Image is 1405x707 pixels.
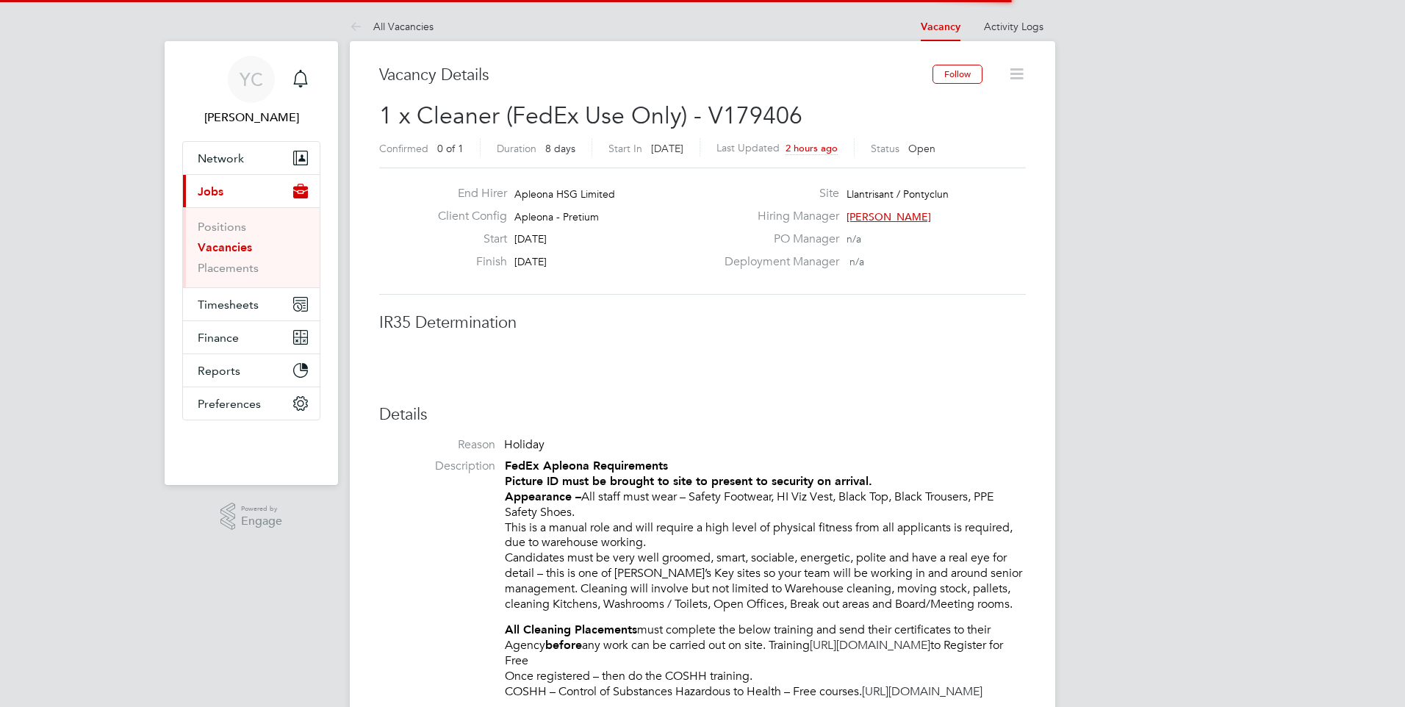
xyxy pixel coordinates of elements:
a: Powered byEngage [220,503,283,531]
a: Activity Logs [984,20,1043,33]
a: YC[PERSON_NAME] [182,56,320,126]
label: PO Manager [716,232,839,247]
strong: All Cleaning Placements [505,622,637,636]
span: Engage [241,515,282,528]
span: 0 of 1 [437,142,464,155]
label: Reason [379,437,495,453]
span: Open [908,142,935,155]
strong: Picture ID must be brought to site to present to security on arrival. [505,474,872,488]
a: [URL][DOMAIN_NAME] [810,638,930,653]
span: n/a [847,232,861,245]
label: Start In [608,142,642,155]
span: Finance [198,331,239,345]
label: Finish [426,254,507,270]
span: [DATE] [514,232,547,245]
a: [URL][DOMAIN_NAME] [862,684,982,699]
span: Llantrisant / Pontyclun [847,187,949,201]
strong: FedEx Apleona Requirements [505,459,668,473]
span: Reports [198,364,240,378]
a: Vacancies [198,240,252,254]
button: Timesheets [183,288,320,320]
label: Hiring Manager [716,209,839,224]
span: [PERSON_NAME] [847,210,931,223]
div: Jobs [183,207,320,287]
span: Preferences [198,397,261,411]
h3: IR35 Determination [379,312,1026,334]
span: Holiday [504,437,545,452]
span: 8 days [545,142,575,155]
label: Client Config [426,209,507,224]
span: Apleona - Pretium [514,210,599,223]
a: All Vacancies [350,20,434,33]
button: Preferences [183,387,320,420]
strong: Appearance – [505,489,581,503]
span: Yazmin Cole [182,109,320,126]
label: End Hirer [426,186,507,201]
a: Go to home page [182,435,320,459]
label: Confirmed [379,142,428,155]
label: Duration [497,142,536,155]
span: [DATE] [514,255,547,268]
button: Network [183,142,320,174]
button: Follow [933,65,982,84]
label: Site [716,186,839,201]
nav: Main navigation [165,41,338,485]
label: Deployment Manager [716,254,839,270]
a: Placements [198,261,259,275]
span: 2 hours ago [786,142,838,154]
strong: before [545,638,582,652]
span: [DATE] [651,142,683,155]
button: Jobs [183,175,320,207]
a: Positions [198,220,246,234]
label: Description [379,459,495,474]
a: Vacancy [921,21,960,33]
span: 1 x Cleaner (FedEx Use Only) - V179406 [379,101,802,130]
span: Powered by [241,503,282,515]
button: Reports [183,354,320,387]
h3: Vacancy Details [379,65,933,86]
span: Network [198,151,244,165]
button: Finance [183,321,320,353]
span: Jobs [198,184,223,198]
p: must complete the below training and send their certificates to their Agency any work can be carr... [505,622,1026,699]
span: Apleona HSG Limited [514,187,615,201]
span: YC [240,70,263,89]
label: Start [426,232,507,247]
label: Status [871,142,899,155]
p: All staff must wear – Safety Footwear, HI Viz Vest, Black Top, Black Trousers, PPE Safety Shoes. ... [505,459,1026,611]
span: Timesheets [198,298,259,312]
label: Last Updated [716,141,780,154]
h3: Details [379,404,1026,426]
img: fastbook-logo-retina.png [183,435,320,459]
span: n/a [849,255,864,268]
